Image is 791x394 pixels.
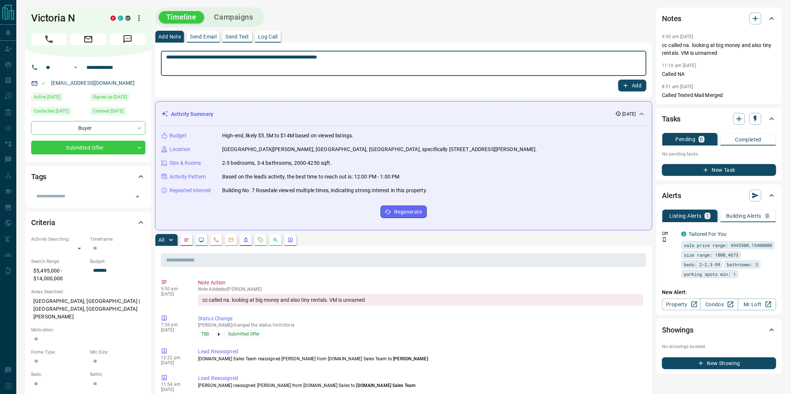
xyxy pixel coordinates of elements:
[31,288,145,295] p: Areas Searched:
[662,230,677,237] p: Off
[213,237,219,243] svg: Calls
[161,355,187,360] p: 12:22 pm
[171,110,213,118] p: Activity Summary
[738,298,776,310] a: Mr.Loft
[662,187,776,204] div: Alerts
[201,330,210,338] span: TBD
[662,343,776,350] p: No showings booked
[662,13,681,24] h2: Notes
[93,107,123,115] span: Claimed [DATE]
[766,213,769,218] p: 0
[31,93,86,103] div: Sun Oct 12 2025
[684,270,736,278] span: parking spots min: 1
[222,146,537,153] p: [GEOGRAPHIC_DATA][PERSON_NAME], [GEOGRAPHIC_DATA], [GEOGRAPHIC_DATA], specifically [STREET_ADDRES...
[31,12,99,24] h1: Victoria N
[258,34,278,39] p: Log Call
[222,159,332,167] p: 2-3 bedrooms, 3-4 bathrooms, 2000-4250 sqft.
[161,322,187,327] p: 7:26 pm
[198,237,204,243] svg: Lead Browsing Activity
[31,171,46,183] h2: Tags
[681,231,686,237] div: condos.ca
[31,295,145,323] p: [GEOGRAPHIC_DATA], [GEOGRAPHIC_DATA] | [GEOGRAPHIC_DATA], [GEOGRAPHIC_DATA][PERSON_NAME]
[184,237,189,243] svg: Notes
[684,251,738,258] span: size range: 1800,4673
[618,80,646,91] button: Add
[90,349,145,355] p: Min Size:
[700,298,738,310] a: Condos
[90,107,145,117] div: Tue Oct 14 2025
[684,261,720,268] span: beds: 2-2,3-99
[287,237,293,243] svg: Agent Actions
[198,348,643,355] p: Lead Reassigned
[159,11,204,23] button: Timeline
[161,382,187,387] p: 11:54 am
[31,107,86,117] div: Thu Feb 11 2021
[735,137,761,142] p: Completed
[662,110,776,128] div: Tasks
[207,11,261,23] button: Campaigns
[110,33,145,45] span: Message
[393,356,428,361] span: [PERSON_NAME]
[662,113,680,125] h2: Tasks
[31,168,145,186] div: Tags
[726,213,761,218] p: Building Alerts
[34,107,69,115] span: Contacted [DATE]
[662,237,667,242] svg: Push Notification Only
[228,330,260,338] span: Submitted Offer
[662,321,776,339] div: Showings
[31,258,86,265] p: Search Range:
[198,382,643,389] p: [PERSON_NAME] reassigned [PERSON_NAME] from [DOMAIN_NAME] Sales to
[190,34,217,39] p: Send Email
[34,93,60,101] span: Active [DATE]
[161,107,646,121] div: Activity Summary[DATE]
[222,132,353,140] p: High-end, likely $5.5M to $14M based on viewed listings.
[662,164,776,176] button: New Task
[158,34,181,39] p: Add Note
[676,137,696,142] p: Pending
[41,81,46,86] svg: Email Valid
[169,187,211,194] p: Repeated Interest
[662,324,693,336] h2: Showings
[380,206,427,218] button: Regenerate
[198,374,643,382] p: Lead Reassigned
[662,41,776,57] p: cc called na. looking at big money and also tiny rentals. VM is unnamed
[169,173,206,181] p: Activity Pattern
[31,214,145,231] div: Criteria
[118,16,123,21] div: condos.ca
[31,371,86,378] p: Beds:
[31,121,145,135] div: Buyer
[662,190,681,201] h2: Alerts
[90,258,145,265] p: Budget:
[258,237,264,243] svg: Requests
[158,237,164,243] p: All
[356,383,416,388] span: [DOMAIN_NAME] Sales Team
[125,16,131,21] div: mrloft.ca
[51,80,135,86] a: [EMAIL_ADDRESS][DOMAIN_NAME]
[662,148,776,160] p: No pending tasks
[161,387,187,392] p: [DATE]
[31,141,145,154] div: Submitted Offer
[198,287,643,292] p: Note Added by [PERSON_NAME]
[198,355,643,362] p: [DOMAIN_NAME] Sales Team reassigned [PERSON_NAME] from [DOMAIN_NAME] Sales Team to
[132,191,143,202] button: Open
[93,93,127,101] span: Signed up [DATE]
[662,288,776,296] p: New Alert:
[222,187,427,194] p: Building No. 7 Rosedale viewed multiple times, indicating strong interest in this property.
[662,298,700,310] a: Property
[31,236,86,243] p: Actively Searching:
[662,34,693,39] p: 9:50 am [DATE]
[684,241,772,249] span: sale price range: 4945500,15400000
[31,217,55,228] h2: Criteria
[623,111,636,117] p: [DATE]
[31,349,86,355] p: Home Type:
[90,236,145,243] p: Timeframe:
[31,33,67,45] span: Call
[243,237,249,243] svg: Listing Alerts
[169,146,190,153] p: Location
[161,360,187,365] p: [DATE]
[228,237,234,243] svg: Emails
[90,93,145,103] div: Fri Oct 06 2017
[198,315,643,323] p: Status Change
[70,33,106,45] span: Email
[161,286,187,291] p: 9:50 am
